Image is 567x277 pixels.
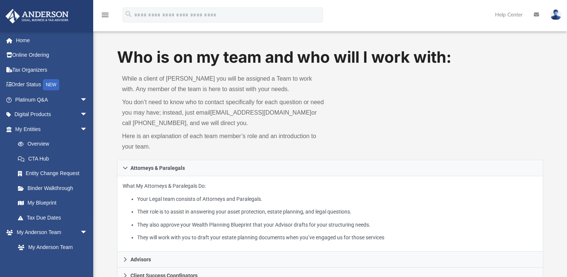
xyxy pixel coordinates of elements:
li: They will work with you to draft your estate planning documents when you’ve engaged us for those ... [137,233,538,242]
a: Tax Due Dates [10,210,99,225]
a: CTA Hub [10,151,99,166]
li: They also approve your Wealth Planning Blueprint that your Advisor drafts for your structuring ne... [137,220,538,230]
a: My Anderson Team [10,240,91,255]
a: Attorneys & Paralegals [117,160,544,176]
a: Online Ordering [5,48,99,63]
p: While a client of [PERSON_NAME] you will be assigned a Team to work with. Any member of the team ... [122,74,325,94]
h1: Who is on my team and who will I work with: [117,46,544,68]
li: Their role is to assist in answering your asset protection, estate planning, and legal questions. [137,207,538,217]
a: Tax Organizers [5,62,99,77]
a: Overview [10,137,99,152]
i: menu [101,10,110,19]
a: My Blueprint [10,196,95,211]
p: You don’t need to know who to contact specifically for each question or need you may have; instea... [122,97,325,128]
a: My Entitiesarrow_drop_down [5,122,99,137]
a: Digital Productsarrow_drop_down [5,107,99,122]
a: Binder Walkthrough [10,181,99,196]
span: arrow_drop_down [80,225,95,240]
span: arrow_drop_down [80,92,95,108]
a: Home [5,33,99,48]
div: NEW [43,79,59,90]
i: search [125,10,133,18]
img: User Pic [550,9,561,20]
span: arrow_drop_down [80,107,95,122]
span: Attorneys & Paralegals [130,165,185,171]
a: My Anderson Teamarrow_drop_down [5,225,95,240]
p: Here is an explanation of each team member’s role and an introduction to your team. [122,131,325,152]
a: Order StatusNEW [5,77,99,93]
span: arrow_drop_down [80,122,95,137]
a: [EMAIL_ADDRESS][DOMAIN_NAME] [210,109,311,116]
a: menu [101,14,110,19]
img: Anderson Advisors Platinum Portal [3,9,71,24]
span: Advisors [130,257,151,262]
li: Your Legal team consists of Attorneys and Paralegals. [137,194,538,204]
div: Attorneys & Paralegals [117,176,544,252]
a: Platinum Q&Aarrow_drop_down [5,92,99,107]
p: What My Attorneys & Paralegals Do: [123,181,538,242]
a: Entity Change Request [10,166,99,181]
a: Advisors [117,252,544,268]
